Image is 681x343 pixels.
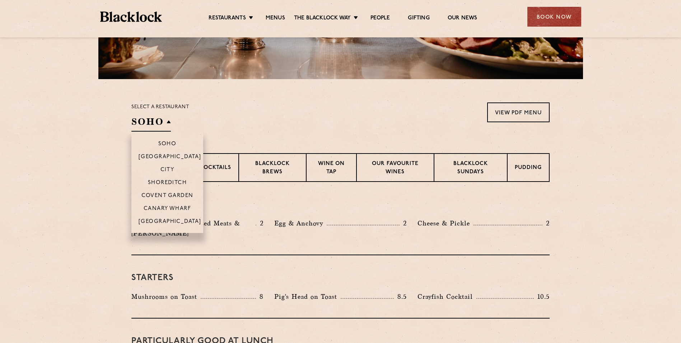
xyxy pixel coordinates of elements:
[408,15,429,23] a: Gifting
[534,292,550,301] p: 10.5
[131,292,201,302] p: Mushrooms on Toast
[139,154,201,161] p: [GEOGRAPHIC_DATA]
[448,15,477,23] a: Our News
[141,193,193,200] p: Covent Garden
[160,167,174,174] p: City
[370,15,390,23] a: People
[148,180,187,187] p: Shoreditch
[487,102,550,122] a: View PDF Menu
[199,164,231,173] p: Cocktails
[314,160,349,177] p: Wine on Tap
[515,164,542,173] p: Pudding
[542,219,550,228] p: 2
[139,219,201,226] p: [GEOGRAPHIC_DATA]
[442,160,500,177] p: Blacklock Sundays
[256,292,263,301] p: 8
[131,102,189,112] p: Select a restaurant
[209,15,246,23] a: Restaurants
[418,218,474,228] p: Cheese & Pickle
[527,7,581,27] div: Book Now
[131,115,171,132] h2: SOHO
[274,292,341,302] p: Pig's Head on Toast
[158,141,177,148] p: Soho
[246,160,299,177] p: Blacklock Brews
[131,200,550,209] h3: Pre Chop Bites
[144,206,191,213] p: Canary Wharf
[266,15,285,23] a: Menus
[364,160,426,177] p: Our favourite wines
[256,219,263,228] p: 2
[400,219,407,228] p: 2
[274,218,327,228] p: Egg & Anchovy
[131,273,550,283] h3: Starters
[100,12,162,22] img: BL_Textured_Logo-footer-cropped.svg
[394,292,407,301] p: 8.5
[418,292,476,302] p: Crayfish Cocktail
[294,15,351,23] a: The Blacklock Way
